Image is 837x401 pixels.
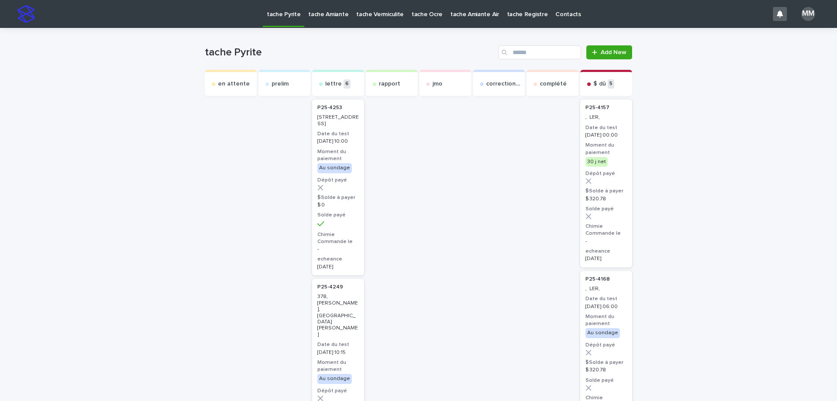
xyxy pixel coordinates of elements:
[317,114,359,127] p: [STREET_ADDRESS]
[585,377,627,384] h3: Solde payé
[317,256,359,263] h3: echeance
[585,157,608,167] div: 30 j net
[585,313,627,327] h3: Moment du paiement
[585,105,609,111] p: P25-4157
[580,99,632,267] a: P25-4157 , LER,Date du test[DATE] 00:00Moment du paiement30 j netDépôt payé$Solde à payer$ 320.78...
[325,80,342,88] p: lettre
[585,295,627,302] h3: Date du test
[317,105,342,111] p: P25-4253
[317,148,359,162] h3: Moment du paiement
[317,163,352,173] div: Au sondage
[317,284,343,290] p: P25-4249
[585,276,610,282] p: P25-4168
[317,177,359,184] h3: Dépôt payé
[344,79,350,89] p: 6
[585,196,627,202] p: $ 320.78
[317,341,359,348] h3: Date du test
[601,49,626,55] span: Add New
[317,194,359,201] h3: $Solde à payer
[317,130,359,137] h3: Date du test
[379,80,400,88] p: rapport
[585,304,627,310] p: [DATE] 06:00
[585,328,620,338] div: Au sondage
[801,7,815,21] div: MM
[585,359,627,366] h3: $Solde à payer
[540,80,567,88] p: complété
[272,80,289,88] p: prelim
[586,45,632,59] a: Add New
[317,350,359,356] p: [DATE] 10:15
[317,294,359,338] p: 378, [PERSON_NAME], [GEOGRAPHIC_DATA][PERSON_NAME]
[317,264,359,270] p: [DATE]
[312,99,364,275] a: P25-4253 [STREET_ADDRESS]Date du test[DATE] 10:00Moment du paiementAu sondageDépôt payé$Solde à p...
[498,45,581,59] input: Search
[608,79,614,89] p: 5
[585,124,627,131] h3: Date du test
[585,142,627,156] h3: Moment du paiement
[585,248,627,255] h3: echeance
[205,46,495,59] h1: tache Pyrite
[585,132,627,138] p: [DATE] 00:00
[585,188,627,195] h3: $Solde à payer
[585,342,627,349] h3: Dépôt payé
[317,231,359,245] h3: Chimie Commande le
[486,80,521,88] p: correction exp
[585,256,627,262] p: [DATE]
[585,114,627,120] p: , LER,
[585,206,627,212] h3: Solde payé
[317,359,359,373] h3: Moment du paiement
[317,212,359,219] h3: Solde payé
[317,138,359,144] p: [DATE] 10:00
[585,286,627,292] p: , LER,
[218,80,250,88] p: en attente
[585,170,627,177] h3: Dépôt payé
[585,223,627,237] h3: Chimie Commande le
[593,80,606,88] p: $ dû
[317,246,359,252] p: -
[317,374,352,384] div: Au sondage
[317,202,359,208] p: $ 0
[585,367,627,373] p: $ 320.78
[317,387,359,394] h3: Dépôt payé
[432,80,442,88] p: jmo
[585,238,627,244] p: -
[17,5,35,23] img: stacker-logo-s-only.png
